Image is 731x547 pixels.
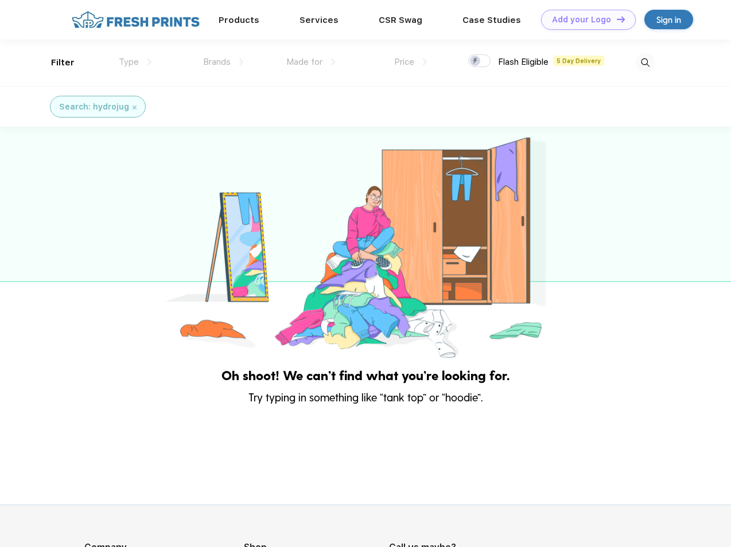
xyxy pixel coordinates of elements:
[59,101,129,113] div: Search: hydrojug
[286,57,322,67] span: Made for
[498,57,549,67] span: Flash Eligible
[119,57,139,67] span: Type
[656,13,681,26] div: Sign in
[552,15,611,25] div: Add your Logo
[203,57,231,67] span: Brands
[644,10,693,29] a: Sign in
[617,16,625,22] img: DT
[51,56,75,69] div: Filter
[331,58,335,65] img: dropdown.png
[553,56,604,66] span: 5 Day Delivery
[636,53,655,72] img: desktop_search.svg
[423,58,427,65] img: dropdown.png
[133,106,137,110] img: filter_cancel.svg
[219,15,259,25] a: Products
[239,58,243,65] img: dropdown.png
[394,57,414,67] span: Price
[68,10,203,30] img: fo%20logo%202.webp
[147,58,151,65] img: dropdown.png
